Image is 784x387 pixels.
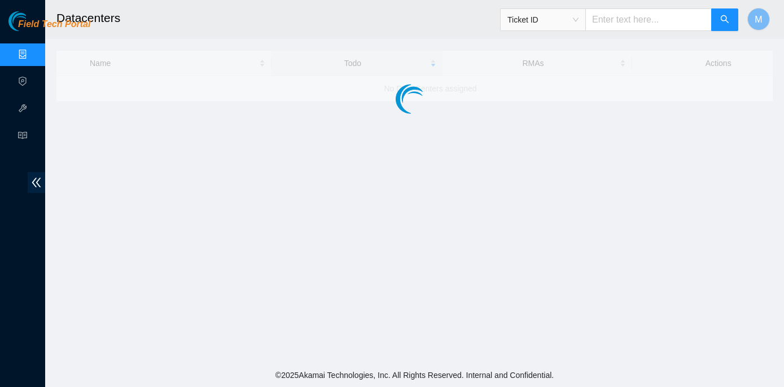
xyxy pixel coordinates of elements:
[747,8,770,30] button: M
[18,126,27,148] span: read
[720,15,729,25] span: search
[18,19,90,30] span: Field Tech Portal
[755,12,762,27] span: M
[507,11,579,28] span: Ticket ID
[585,8,712,31] input: Enter text here...
[28,172,45,193] span: double-left
[711,8,738,31] button: search
[8,20,90,35] a: Akamai TechnologiesField Tech Portal
[8,11,57,31] img: Akamai Technologies
[45,363,784,387] footer: © 2025 Akamai Technologies, Inc. All Rights Reserved. Internal and Confidential.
